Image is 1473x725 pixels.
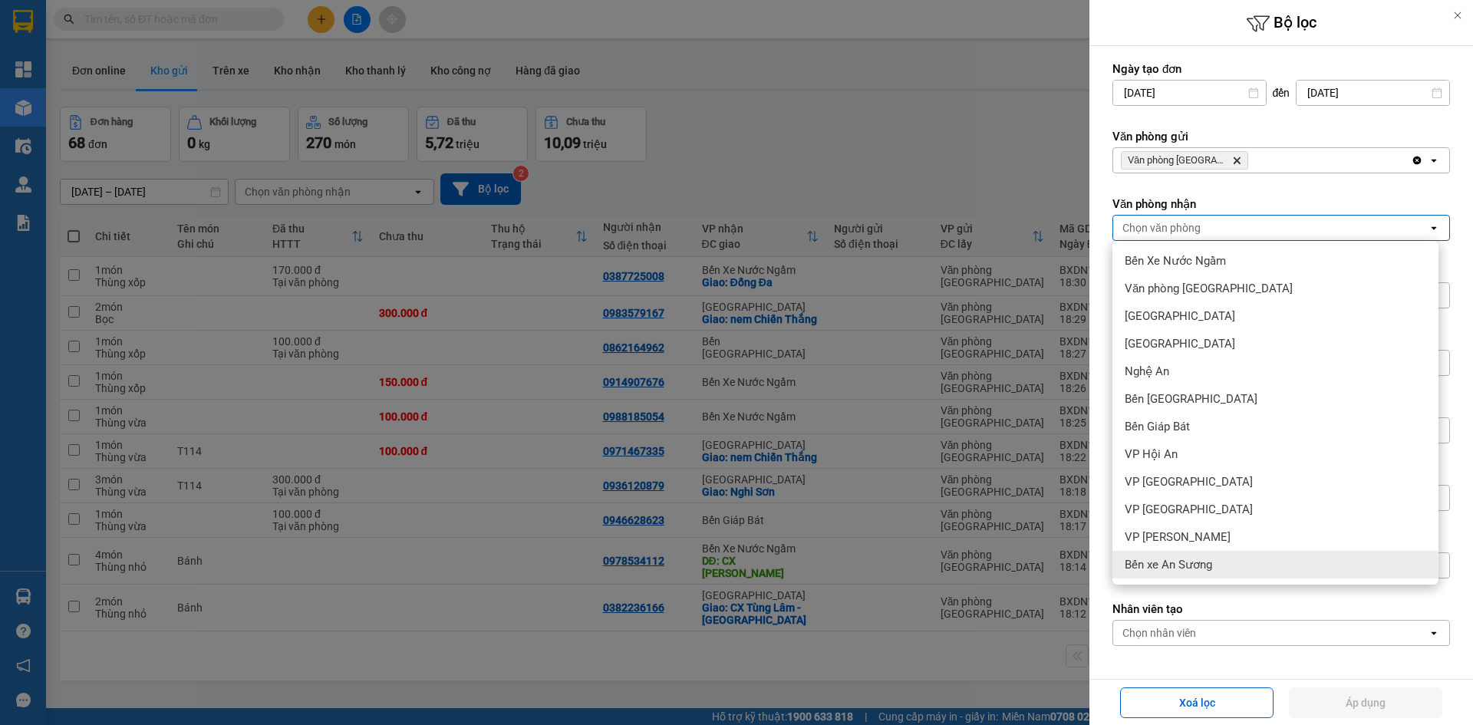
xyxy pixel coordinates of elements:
[1428,222,1440,234] svg: open
[1125,557,1212,572] span: Bến xe An Sương
[1112,61,1450,77] label: Ngày tạo đơn
[1122,220,1201,236] div: Chọn văn phòng
[1112,601,1450,617] label: Nhân viên tạo
[1122,625,1196,641] div: Chọn nhân viên
[1428,627,1440,639] svg: open
[1428,154,1440,166] svg: open
[1232,156,1241,165] svg: Delete
[1125,281,1293,296] span: Văn phòng [GEOGRAPHIC_DATA]
[1112,196,1450,212] label: Văn phòng nhận
[1112,129,1450,144] label: Văn phòng gửi
[1120,687,1274,718] button: Xoá lọc
[1125,308,1235,324] span: [GEOGRAPHIC_DATA]
[1273,85,1290,101] span: đến
[1125,391,1257,407] span: Bến [GEOGRAPHIC_DATA]
[1089,12,1473,35] h6: Bộ lọc
[1125,336,1235,351] span: [GEOGRAPHIC_DATA]
[1125,474,1253,489] span: VP [GEOGRAPHIC_DATA]
[1289,687,1442,718] button: Áp dụng
[1125,364,1169,379] span: Nghệ An
[1113,81,1266,105] input: Select a date.
[1297,81,1449,105] input: Select a date.
[1125,419,1190,434] span: Bến Giáp Bát
[1112,241,1438,585] ul: Menu
[1125,447,1178,462] span: VP Hội An
[1121,151,1248,170] span: Văn phòng Đà Nẵng, close by backspace
[1251,153,1253,168] input: Selected Văn phòng Đà Nẵng.
[1125,253,1226,269] span: Bến Xe Nước Ngầm
[1128,154,1226,166] span: Văn phòng Đà Nẵng
[1125,529,1231,545] span: VP [PERSON_NAME]
[1125,502,1253,517] span: VP [GEOGRAPHIC_DATA]
[1411,154,1423,166] svg: Clear all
